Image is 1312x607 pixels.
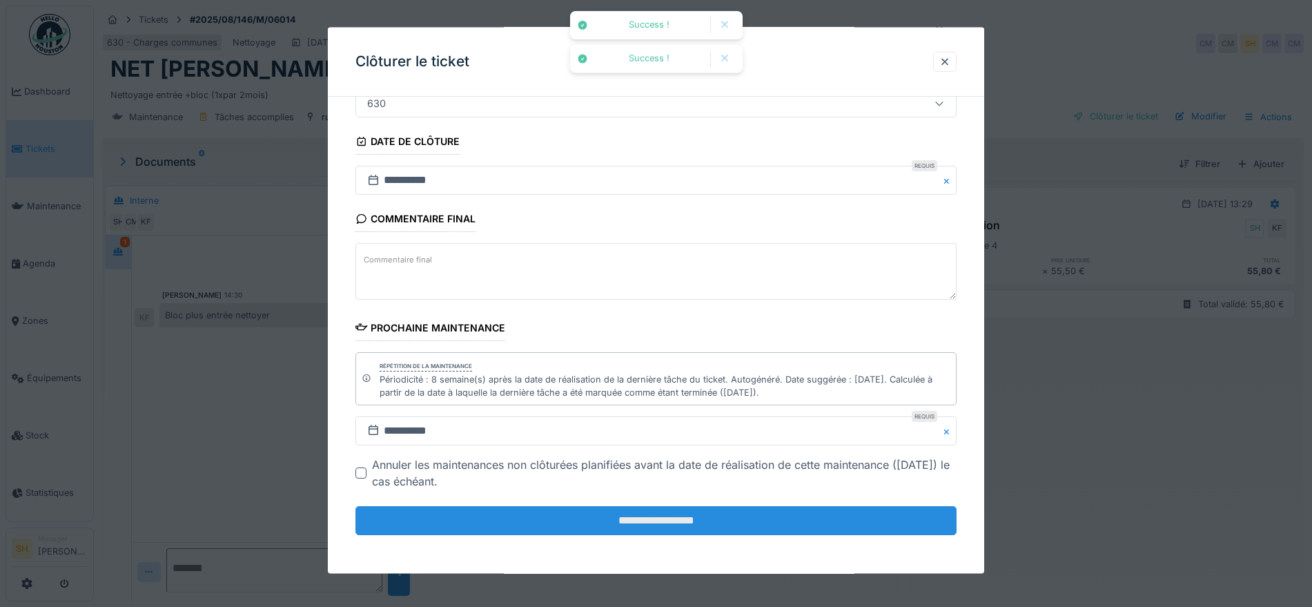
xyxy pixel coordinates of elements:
[361,251,435,268] label: Commentaire final
[362,96,391,111] div: 630
[355,317,505,340] div: Prochaine maintenance
[595,53,703,65] div: Success !
[355,53,469,70] h3: Clôturer le ticket
[372,456,957,490] div: Annuler les maintenances non clôturées planifiées avant la date de réalisation de cette maintenan...
[595,19,703,31] div: Success !
[941,416,957,445] button: Close
[355,131,460,155] div: Date de clôture
[912,160,937,171] div: Requis
[355,209,476,232] div: Commentaire final
[380,361,472,371] div: Répétition de la maintenance
[941,166,957,195] button: Close
[380,372,950,398] div: Périodicité : 8 semaine(s) après la date de réalisation de la dernière tâche du ticket. Autogénér...
[912,411,937,422] div: Requis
